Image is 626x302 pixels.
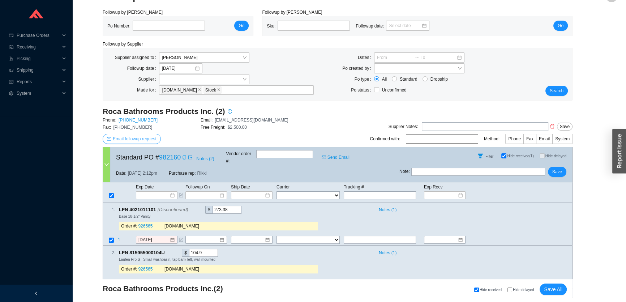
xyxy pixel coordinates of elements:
label: Supplier assigned to [115,52,159,63]
span: fund [9,80,14,84]
div: Supplier Notes: [389,123,418,130]
a: 926565 [138,224,153,229]
label: Followup date: [127,63,159,73]
button: Search [545,86,568,96]
span: Shipping [17,64,60,76]
span: Stock [205,87,216,93]
span: copy [182,155,186,159]
span: Picking [17,53,60,64]
label: Supplier: [138,74,159,84]
span: [EMAIL_ADDRESS][DOMAIN_NAME] [215,118,288,123]
span: Fax [526,136,533,141]
span: QualityBath.com [160,86,202,94]
div: $ [182,249,189,257]
span: close [217,88,220,92]
span: Dropship [428,76,451,83]
span: Exp Recv [424,184,442,190]
span: $2,500.00 [228,125,247,130]
input: To [421,54,456,61]
span: Followup by Supplier [103,42,143,47]
span: Hide received [480,288,502,292]
div: Confirmed with: Method: [370,134,573,144]
span: Base 18-1/2" Vanity [119,214,150,218]
span: [DOMAIN_NAME] [162,87,197,93]
span: Free Freight: [201,125,226,130]
button: Save [548,167,566,177]
span: Reports [17,76,60,88]
span: Order #: [121,224,137,229]
button: Filter [475,150,486,162]
span: Tracking # [344,184,364,190]
span: All [379,76,390,83]
a: mailSend Email [322,154,350,161]
span: Miri Newman [162,53,246,62]
div: Copy [182,154,186,161]
button: Notes (2) [196,155,214,160]
span: Vendor order # : [226,150,255,165]
span: Receiving [17,41,60,53]
span: [PHONE_NUMBER] [113,125,152,130]
span: [DOMAIN_NAME] [164,224,199,229]
input: Hide delayed [540,153,545,158]
label: Made for: [137,85,159,95]
span: Go [558,22,563,29]
span: form [179,193,183,197]
label: Dates: [358,52,374,63]
span: Laufen Pro S - Small washbasin, tap bank left, wall mounted [119,258,215,261]
span: Hide delayed [545,154,566,158]
span: Ship Date [231,184,250,190]
div: 1 . [103,206,115,213]
span: Phone [508,136,521,141]
span: credit-card [9,33,14,38]
button: Go [553,21,568,31]
span: Go [239,22,244,29]
span: Exp Date [136,184,154,190]
span: left [34,291,38,295]
div: 2 . [103,249,115,256]
span: filter [475,153,486,159]
span: [DOMAIN_NAME] [164,267,199,272]
span: mail [322,155,326,159]
input: Select date [389,22,421,29]
span: Purchase Orders [17,30,60,41]
span: form [179,238,183,242]
span: [DATE] 2:12pm [128,170,157,177]
span: mail [107,137,111,142]
button: Go [234,21,249,31]
span: Search [550,87,563,94]
span: Standard [397,76,420,83]
span: close [198,88,201,92]
span: Hide received (1) [507,154,533,158]
span: 1 [118,238,120,243]
span: Purchase rep: [169,170,196,177]
span: Unconfirmed [382,88,407,93]
span: swap-right [414,55,419,60]
h3: Roca Bathrooms Products Inc. ( 2 ) [103,284,257,294]
span: info-circle [225,109,235,114]
span: export [188,155,192,159]
span: LFN 4021011101 [119,206,194,214]
span: Filter [485,154,493,158]
span: Date: [116,170,127,177]
span: Email [539,136,550,141]
div: Copy [166,249,171,257]
span: Email: [201,118,213,123]
span: Order #: [121,267,137,272]
span: LFN 815955000104U [119,249,171,257]
input: From [377,54,413,61]
button: Save [557,123,573,131]
button: Save All [540,284,567,295]
span: Carrier [276,184,290,190]
a: 982160 [159,154,181,161]
span: Email followup request [113,135,156,143]
label: Po type: [355,74,374,84]
span: Save All [544,285,562,294]
span: System [17,88,60,99]
span: Hide delayed [513,288,534,292]
span: Notes ( 2 ) [196,155,214,162]
span: Stock [203,86,222,94]
span: Followup On [185,184,210,190]
input: 8/26/2025 [138,237,170,244]
i: (Discontinued) [158,207,188,212]
div: Sku: Followup date: [267,21,435,31]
